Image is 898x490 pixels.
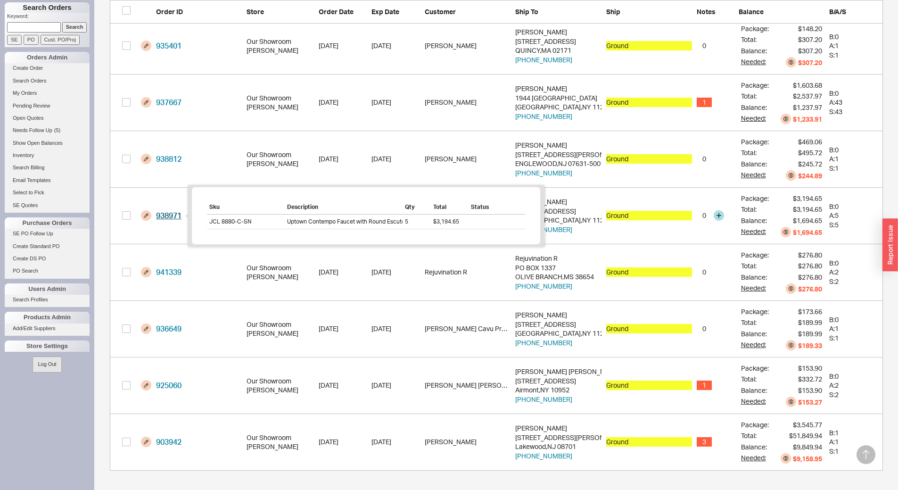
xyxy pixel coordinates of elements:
[371,41,420,50] div: 1/1/00
[247,320,313,329] div: Our Showroom
[606,98,692,107] div: Ground
[741,103,769,112] div: Balance:
[697,437,712,447] span: 3
[606,437,692,447] div: Ground
[798,364,822,373] div: $153.90
[156,98,181,107] a: 937667
[697,381,712,390] span: 1
[741,114,769,124] div: Needed:
[741,364,769,373] div: Package:
[425,154,511,164] div: Perla Yablonovich
[798,46,822,56] div: $307.20
[829,372,877,381] div: B: 0
[515,27,601,37] div: [PERSON_NAME]
[829,211,877,220] div: A: 5
[5,266,90,276] a: PO Search
[741,273,769,282] div: Balance:
[515,197,601,207] div: [PERSON_NAME]
[829,164,877,173] div: S: 1
[62,22,87,32] input: Search
[5,312,90,323] div: Products Admin
[515,424,601,433] div: [PERSON_NAME]
[371,98,420,107] div: 1/1/00
[425,8,456,16] span: Customer
[798,374,822,384] div: $332.72
[247,37,313,46] div: Our Showroom
[319,324,367,333] div: 9/22/25
[515,55,572,65] button: [PHONE_NUMBER]
[431,215,469,229] div: $3,194.65
[5,229,90,239] a: SE PO Follow Up
[606,381,692,390] div: Ground
[319,8,354,16] span: Order Date
[741,250,769,260] div: Package:
[156,8,183,16] span: Order ID
[741,420,769,430] div: Package:
[54,127,60,133] span: ( 5 )
[425,41,511,50] div: Gerard Kiley
[798,35,822,44] div: $307.20
[798,341,822,350] div: $189.33
[793,103,822,112] div: $1,237.97
[829,89,877,98] div: B: 0
[829,267,877,277] div: A: 2
[741,386,769,395] div: Balance:
[515,141,601,177] div: [STREET_ADDRESS][PERSON_NAME] ENGLEWOOD , NJ 07631-5001
[515,112,572,121] button: [PHONE_NUMBER]
[697,324,712,333] span: 0
[793,205,822,214] div: $3,194.65
[798,273,822,282] div: $276.80
[829,41,877,50] div: A: 1
[515,254,601,263] div: Rejuvination R
[156,211,181,220] a: 938971
[606,324,692,333] div: Ground
[247,102,313,112] div: [PERSON_NAME]
[319,437,367,447] div: 4/27/25
[515,395,572,404] button: [PHONE_NUMBER]
[741,340,769,350] div: Needed:
[515,254,601,291] div: PO BOX 1337 OLIVE BRANCH , MS 38654
[741,442,769,452] div: Balance:
[515,27,601,64] div: [STREET_ADDRESS] QUINCY , MA 02171
[829,447,877,456] div: S: 1
[741,307,769,316] div: Package:
[7,13,90,22] p: Keyword:
[247,385,313,395] div: [PERSON_NAME]
[247,263,313,273] div: Our Showroom
[5,76,90,86] a: Search Orders
[741,205,769,214] div: Total:
[829,220,877,230] div: S: 5
[606,8,620,16] span: Ship
[5,138,90,148] a: Show Open Balances
[793,194,822,203] div: $3,194.65
[469,202,525,215] div: Status
[798,148,822,158] div: $495.72
[741,170,769,181] div: Needed:
[741,57,769,67] div: Needed:
[793,442,822,452] div: $9,849.94
[741,329,769,339] div: Balance:
[5,113,90,123] a: Open Quotes
[741,194,769,203] div: Package:
[5,63,90,73] a: Create Order
[697,41,712,50] span: 0
[829,107,877,116] div: S: 43
[33,357,61,372] button: Log Out
[319,41,367,50] div: 8/21/25
[425,267,511,277] div: Rejuvination R
[515,310,601,320] div: [PERSON_NAME]
[798,137,822,147] div: $469.06
[741,453,769,464] div: Needed:
[247,93,313,103] div: Our Showroom
[403,202,431,215] div: Qty
[515,338,572,348] button: [PHONE_NUMBER]
[5,217,90,229] div: Purchase Orders
[739,8,764,16] span: Balance
[606,41,692,50] div: Ground
[5,163,90,173] a: Search Billing
[425,437,511,447] div: Shiffy Dachs
[798,250,822,260] div: $276.80
[247,159,313,168] div: [PERSON_NAME]
[829,428,877,438] div: B: 1
[515,84,601,121] div: 1944 [GEOGRAPHIC_DATA] [GEOGRAPHIC_DATA] , NY 11229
